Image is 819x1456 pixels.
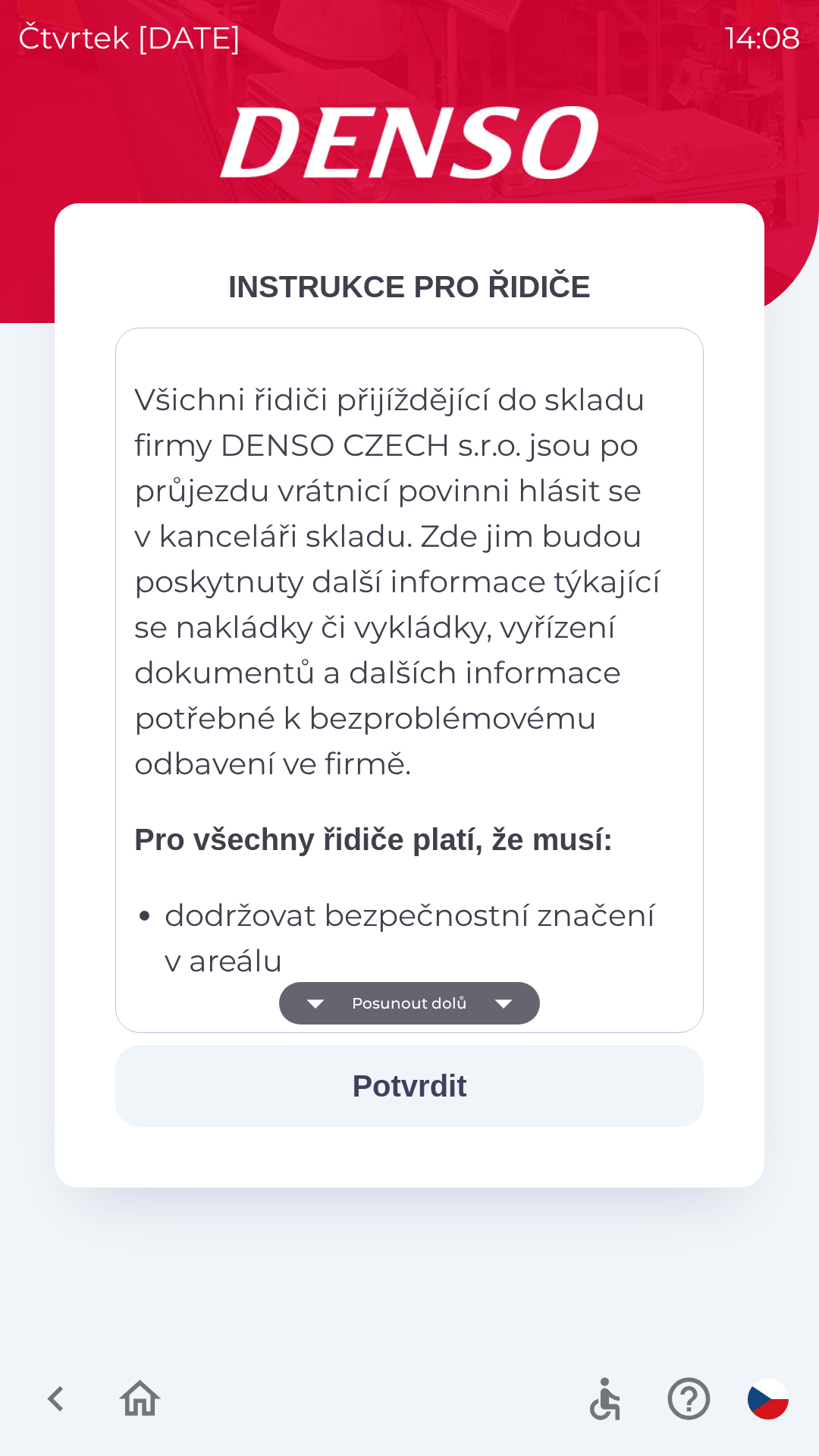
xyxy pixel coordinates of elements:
img: cs flag [748,1379,789,1420]
p: Všichni řidiči přijíždějící do skladu firmy DENSO CZECH s.r.o. jsou po průjezdu vrátnicí povinni ... [134,377,664,786]
div: INSTRUKCE PRO ŘIDIČE [115,264,704,309]
p: dodržovat bezpečnostní značení v areálu [165,893,664,984]
strong: Pro všechny řidiče platí, že musí: [134,823,613,856]
p: 14:08 [725,15,801,61]
button: Posunout dolů [279,982,540,1025]
p: čtvrtek [DATE] [18,15,241,61]
img: Logo [55,106,764,179]
button: Potvrdit [115,1045,704,1127]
